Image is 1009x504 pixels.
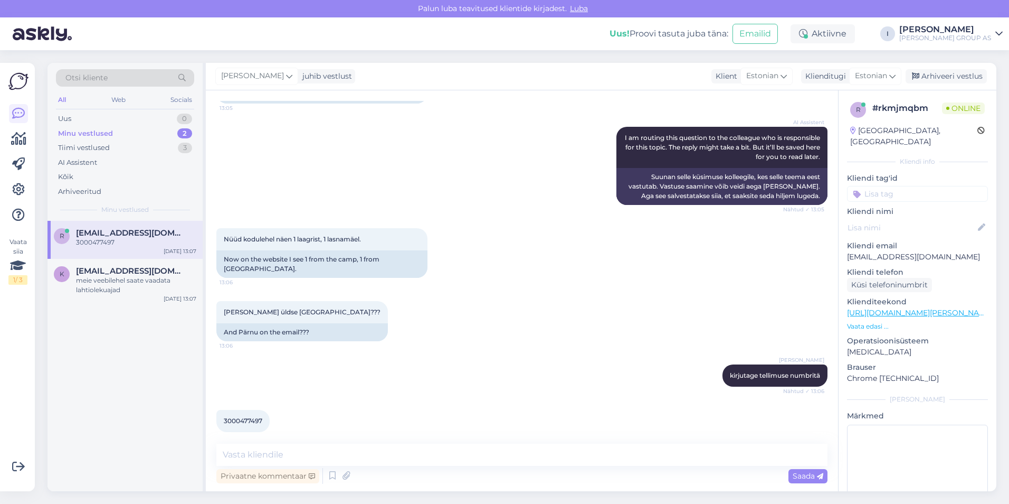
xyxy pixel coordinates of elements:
[56,93,68,107] div: All
[793,471,823,481] span: Saada
[880,26,895,41] div: I
[848,222,976,234] input: Lisa nimi
[847,347,988,358] p: [MEDICAL_DATA]
[221,70,284,82] span: [PERSON_NAME]
[779,356,824,364] span: [PERSON_NAME]
[847,173,988,184] p: Kliendi tag'id
[801,71,846,82] div: Klienditugi
[60,270,64,278] span: k
[847,335,988,347] p: Operatsioonisüsteem
[76,276,196,295] div: meie veebilehel saate vaadata lahtiolekuajad
[847,240,988,251] p: Kliendi email
[847,362,988,373] p: Brauser
[220,104,259,112] span: 13:05
[783,206,824,213] span: Nähtud ✓ 13:05
[168,93,194,107] div: Socials
[847,186,988,202] input: Lisa tag
[220,433,259,441] span: 13:07
[899,25,991,34] div: [PERSON_NAME]
[164,247,196,255] div: [DATE] 13:07
[847,296,988,307] p: Klienditeekond
[76,228,186,238] span: reelika.laid.001@mail.ee
[224,235,361,243] span: Nüüd kodulehel näen 1 laagrist, 1 lasnamäel.
[942,102,985,114] span: Online
[216,323,388,341] div: And Pärnu on the email???
[730,371,820,379] span: kirjutage tellimuse numbritä
[899,34,991,42] div: [PERSON_NAME] GROUP AS
[8,275,27,285] div: 1 / 3
[732,24,778,44] button: Emailid
[711,71,737,82] div: Klient
[164,295,196,303] div: [DATE] 13:07
[298,71,352,82] div: juhib vestlust
[856,106,861,114] span: r
[58,186,101,197] div: Arhiveeritud
[177,128,192,139] div: 2
[847,251,988,263] p: [EMAIL_ADDRESS][DOMAIN_NAME]
[216,469,319,483] div: Privaatne kommentaar
[224,308,380,316] span: [PERSON_NAME] üldse [GEOGRAPHIC_DATA]???
[847,410,988,422] p: Märkmed
[177,114,192,124] div: 0
[791,24,855,43] div: Aktiivne
[847,157,988,166] div: Kliendi info
[899,25,1003,42] a: [PERSON_NAME][PERSON_NAME] GROUP AS
[847,308,993,318] a: [URL][DOMAIN_NAME][PERSON_NAME]
[872,102,942,115] div: # rkmjmqbm
[101,205,149,214] span: Minu vestlused
[847,373,988,384] p: Chrome [TECHNICAL_ID]
[58,172,73,182] div: Kõik
[58,114,71,124] div: Uus
[850,125,977,147] div: [GEOGRAPHIC_DATA], [GEOGRAPHIC_DATA]
[610,27,728,40] div: Proovi tasuta juba täna:
[76,238,196,247] div: 3000477497
[855,70,887,82] span: Estonian
[610,29,630,39] b: Uus!
[847,278,932,292] div: Küsi telefoninumbrit
[8,71,28,91] img: Askly Logo
[8,237,27,285] div: Vaata siia
[847,267,988,278] p: Kliendi telefon
[60,232,64,240] span: r
[65,72,108,83] span: Otsi kliente
[76,266,186,276] span: kaido.paabusk@icloud.com
[746,70,778,82] span: Estonian
[783,387,824,395] span: Nähtud ✓ 13:06
[58,128,113,139] div: Minu vestlused
[220,342,259,350] span: 13:06
[220,278,259,286] span: 13:06
[847,395,988,404] div: [PERSON_NAME]
[616,168,827,205] div: Suunan selle küsimuse kolleegile, kes selle teema eest vastutab. Vastuse saamine võib veidi aega ...
[224,417,262,425] span: 3000477497
[567,4,591,13] span: Luba
[178,143,192,153] div: 3
[216,250,427,278] div: Now on the website I see 1 from the camp, 1 from [GEOGRAPHIC_DATA].
[58,157,97,168] div: AI Assistent
[58,143,110,153] div: Tiimi vestlused
[847,206,988,217] p: Kliendi nimi
[109,93,128,107] div: Web
[906,69,987,83] div: Arhiveeri vestlus
[847,322,988,331] p: Vaata edasi ...
[785,118,824,126] span: AI Assistent
[625,134,822,161] span: I am routing this question to the colleague who is responsible for this topic. The reply might ta...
